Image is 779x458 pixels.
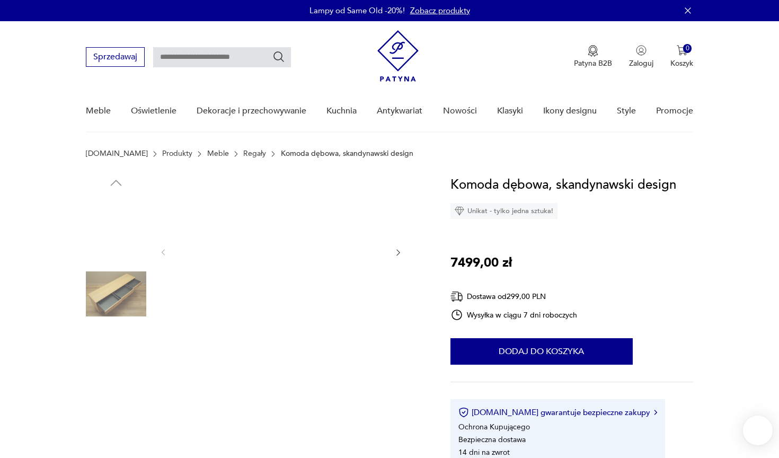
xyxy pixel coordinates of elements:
[497,91,523,131] a: Klasyki
[670,58,693,68] p: Koszyk
[162,149,192,158] a: Produkty
[281,149,413,158] p: Komoda dębowa, skandynawski design
[656,91,693,131] a: Promocje
[629,58,653,68] p: Zaloguj
[458,407,657,418] button: [DOMAIN_NAME] gwarantuje bezpieczne zakupy
[450,309,578,321] div: Wysyłka w ciągu 7 dni roboczych
[654,410,657,415] img: Ikona strzałki w prawo
[86,264,146,324] img: Zdjęcie produktu Komoda dębowa, skandynawski design
[309,5,405,16] p: Lampy od Same Old -20%!
[243,149,266,158] a: Regały
[86,149,148,158] a: [DOMAIN_NAME]
[574,45,612,68] a: Ikona medaluPatyna B2B
[458,422,530,432] li: Ochrona Kupującego
[743,416,773,445] iframe: Smartsupp widget button
[450,290,463,303] img: Ikona dostawy
[443,91,477,131] a: Nowości
[377,30,419,82] img: Patyna - sklep z meblami i dekoracjami vintage
[450,290,578,303] div: Dostawa od 299,00 PLN
[450,253,512,273] p: 7499,00 zł
[636,45,647,56] img: Ikonka użytkownika
[677,45,687,56] img: Ikona koszyka
[86,91,111,131] a: Meble
[207,149,229,158] a: Meble
[574,45,612,68] button: Patyna B2B
[629,45,653,68] button: Zaloguj
[86,196,146,257] img: Zdjęcie produktu Komoda dębowa, skandynawski design
[450,338,633,365] button: Dodaj do koszyka
[86,331,146,392] img: Zdjęcie produktu Komoda dębowa, skandynawski design
[683,44,692,53] div: 0
[450,175,676,195] h1: Komoda dębowa, skandynawski design
[588,45,598,57] img: Ikona medalu
[458,407,469,418] img: Ikona certyfikatu
[455,206,464,216] img: Ikona diamentu
[197,91,306,131] a: Dekoracje i przechowywanie
[574,58,612,68] p: Patyna B2B
[458,435,526,445] li: Bezpieczna dostawa
[131,91,176,131] a: Oświetlenie
[543,91,597,131] a: Ikony designu
[86,47,145,67] button: Sprzedawaj
[450,203,557,219] div: Unikat - tylko jedna sztuka!
[326,91,357,131] a: Kuchnia
[617,91,636,131] a: Style
[86,54,145,61] a: Sprzedawaj
[272,50,285,63] button: Szukaj
[377,91,422,131] a: Antykwariat
[670,45,693,68] button: 0Koszyk
[178,175,383,328] img: Zdjęcie produktu Komoda dębowa, skandynawski design
[410,5,470,16] a: Zobacz produkty
[458,447,510,457] li: 14 dni na zwrot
